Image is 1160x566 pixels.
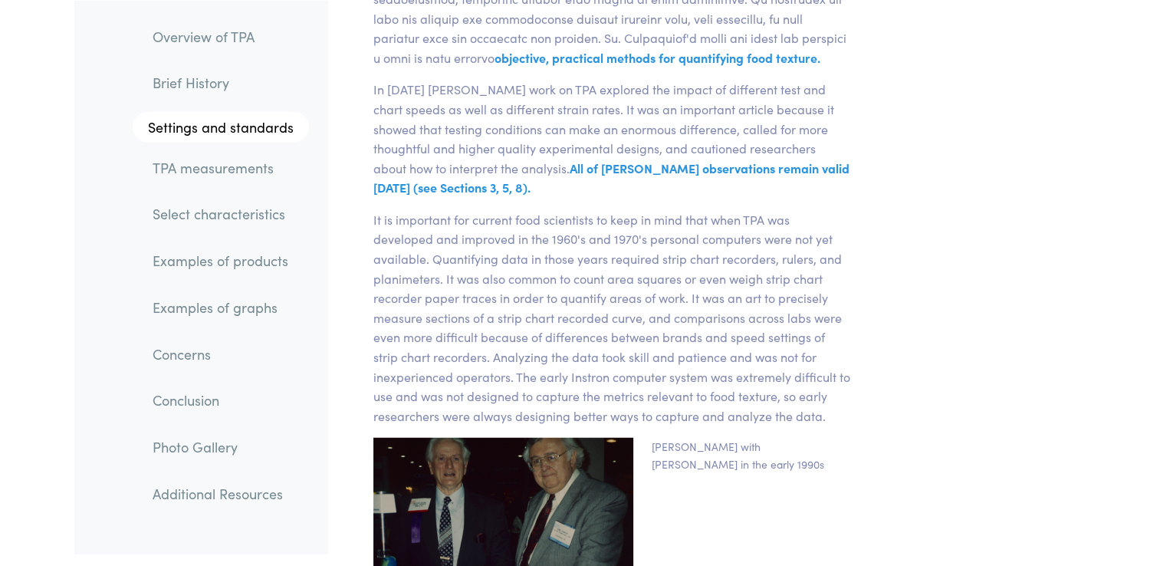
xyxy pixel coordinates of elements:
p: It is important for current food scientists to keep in mind that when TPA was developed and impro... [364,210,860,426]
a: Additional Resources [140,476,309,511]
span: objective, practical methods for quantifying food texture. [495,49,820,66]
span: All of [PERSON_NAME] observations remain valid [DATE] (see Sections 3, 5, 8). [373,160,849,196]
a: TPA measurements [140,150,309,185]
a: Conclusion [140,383,309,418]
a: Examples of graphs [140,289,309,324]
a: Overview of TPA [140,18,309,54]
a: Examples of products [140,243,309,278]
a: Settings and standards [133,111,309,142]
a: Select characteristics [140,196,309,232]
a: Concerns [140,336,309,371]
p: In [DATE] [PERSON_NAME] work on TPA explored the impact of different test and chart speeds as wel... [364,80,860,198]
a: Photo Gallery [140,429,309,464]
a: Brief History [140,65,309,100]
